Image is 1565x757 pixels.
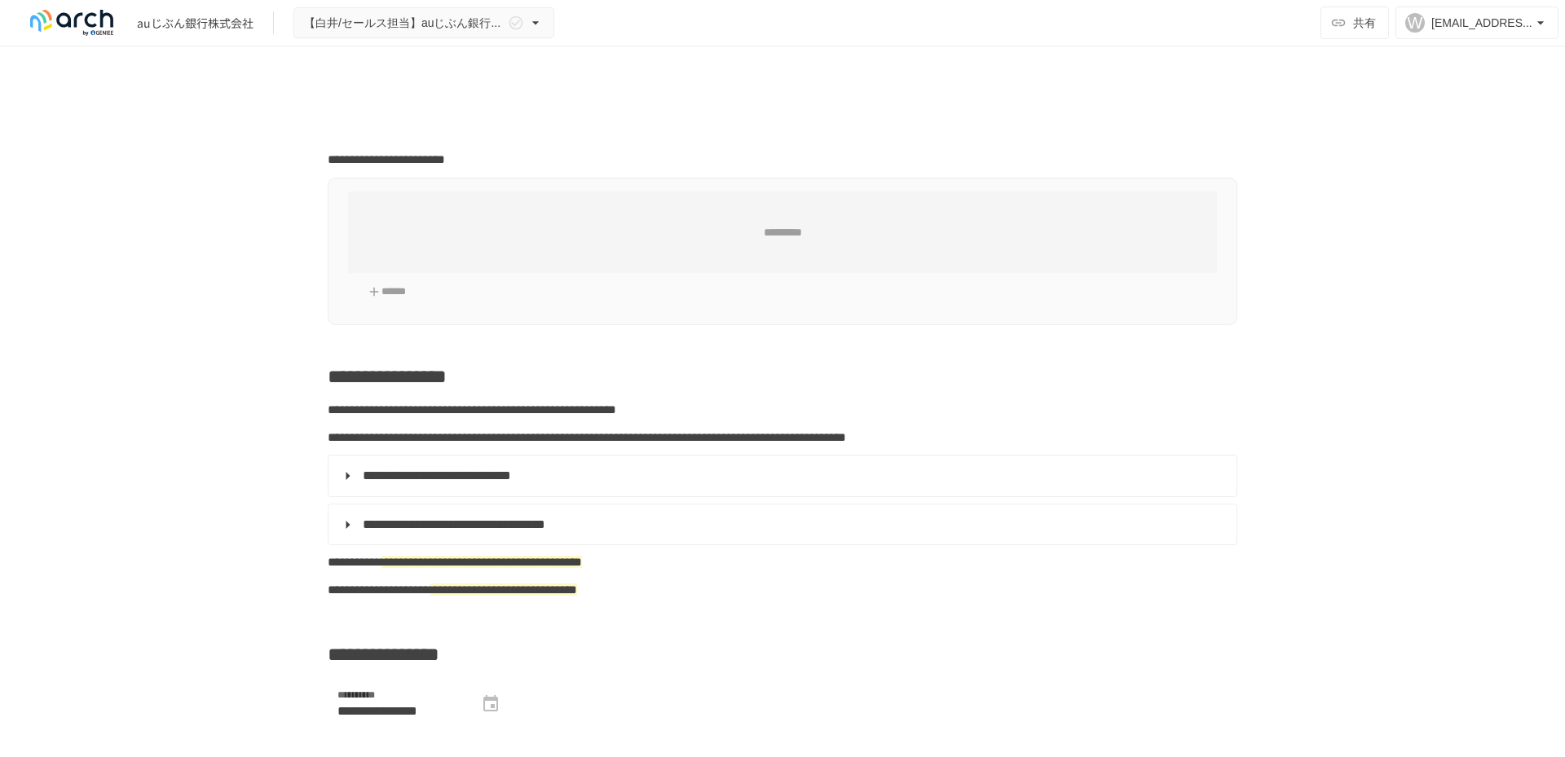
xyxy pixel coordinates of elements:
div: auじぶん銀行株式会社 [137,15,253,32]
img: logo-default@2x-9cf2c760.svg [20,10,124,36]
button: 共有 [1320,7,1389,39]
button: W[EMAIL_ADDRESS][DOMAIN_NAME] [1395,7,1558,39]
span: 【白井/セールス担当】auじぶん銀行株式会社様_初期設定サポート [304,13,505,33]
button: 【白井/セールス担当】auじぶん銀行株式会社様_初期設定サポート [293,7,554,39]
span: 共有 [1353,14,1376,32]
div: W [1405,13,1425,33]
div: [EMAIL_ADDRESS][DOMAIN_NAME] [1431,13,1532,33]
